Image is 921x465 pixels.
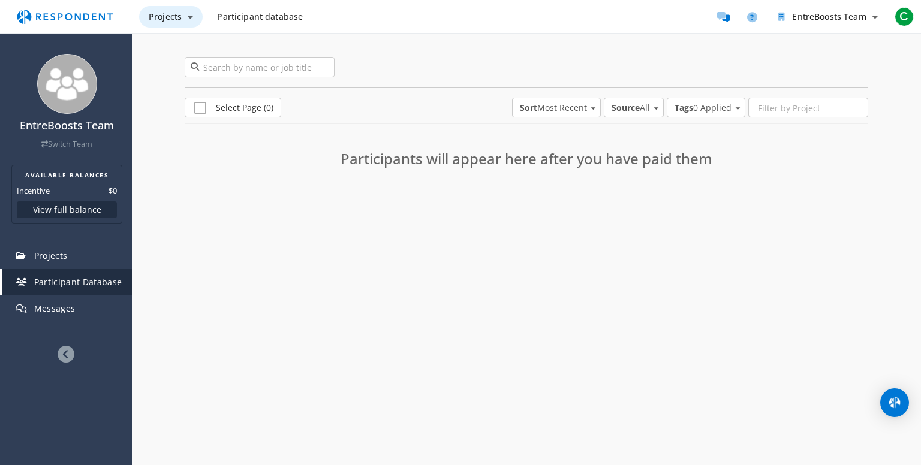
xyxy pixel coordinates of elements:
h4: EntreBoosts Team [8,120,126,132]
div: Open Intercom Messenger [880,388,909,417]
img: team_avatar_256.png [37,54,97,114]
md-select: Source: All [604,98,664,117]
md-select: Tags [667,98,745,117]
a: Switch Team [41,139,92,149]
input: Search by name or job title [185,57,335,77]
strong: Source [612,102,640,113]
button: EntreBoosts Team [769,6,887,28]
a: Select Page (0) [185,98,281,117]
span: Projects [34,250,68,261]
h3: Participants will appear here after you have paid them [317,151,736,167]
strong: Sort [520,102,537,113]
span: Projects [149,11,182,22]
span: Participant database [217,11,303,22]
span: C [895,7,914,26]
h2: AVAILABLE BALANCES [17,170,117,180]
button: View full balance [17,201,117,218]
button: C [892,6,916,28]
dd: $0 [109,185,117,197]
span: Messages [34,303,76,314]
section: Balance summary [11,165,122,224]
span: Most Recent [520,102,587,114]
input: Filter by Project [749,98,868,119]
img: respondent-logo.png [10,5,120,28]
span: EntreBoosts Team [792,11,866,22]
span: All [612,102,650,114]
a: Help and support [740,5,764,29]
dt: Incentive [17,185,50,197]
button: Projects [139,6,203,28]
span: Participant Database [34,276,122,288]
a: Participant database [207,6,312,28]
md-select: Sort: Most Recent [512,98,601,117]
span: Select Page (0) [194,102,273,116]
a: Message participants [711,5,735,29]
